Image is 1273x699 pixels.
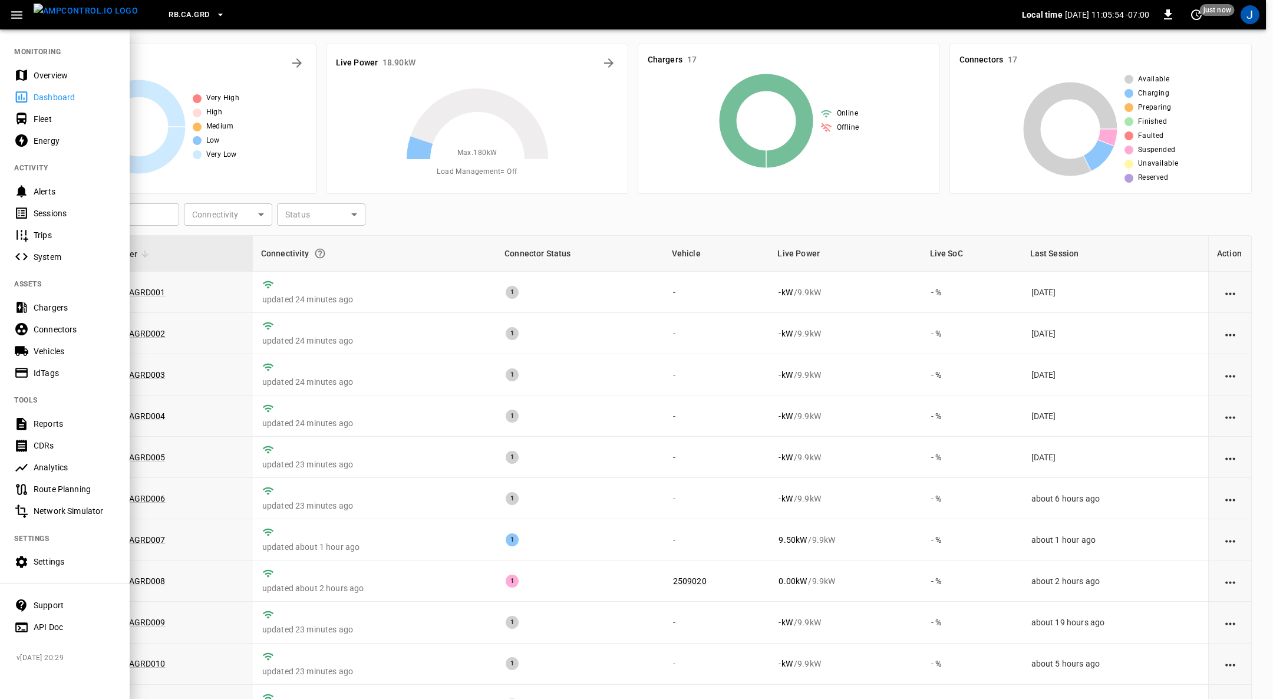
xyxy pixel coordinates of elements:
div: Support [34,599,116,611]
div: Overview [34,70,116,81]
div: Dashboard [34,91,116,103]
div: Settings [34,556,116,568]
div: profile-icon [1241,5,1259,24]
div: Reports [34,418,116,430]
button: set refresh interval [1187,5,1206,24]
div: CDRs [34,440,116,451]
div: Analytics [34,461,116,473]
div: Alerts [34,186,116,197]
span: RB.CA.GRD [169,8,209,22]
div: Sessions [34,207,116,219]
div: Energy [34,135,116,147]
div: Trips [34,229,116,241]
div: Connectors [34,324,116,335]
div: API Doc [34,621,116,633]
span: just now [1200,4,1235,16]
p: Local time [1022,9,1063,21]
img: ampcontrol.io logo [34,4,138,18]
div: Vehicles [34,345,116,357]
div: System [34,251,116,263]
div: Route Planning [34,483,116,495]
div: IdTags [34,367,116,379]
p: [DATE] 11:05:54 -07:00 [1065,9,1149,21]
div: Fleet [34,113,116,125]
div: Chargers [34,302,116,314]
div: Network Simulator [34,505,116,517]
span: v [DATE] 20:29 [17,652,120,664]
